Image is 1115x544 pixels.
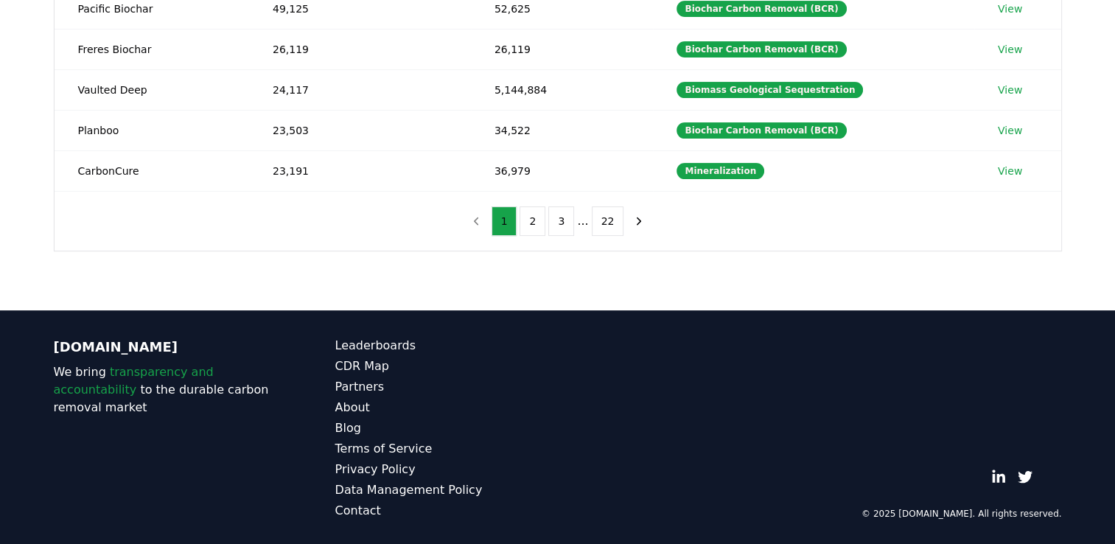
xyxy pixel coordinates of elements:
div: Biomass Geological Sequestration [677,82,863,98]
div: Biochar Carbon Removal (BCR) [677,122,846,139]
div: Biochar Carbon Removal (BCR) [677,41,846,57]
td: 5,144,884 [471,69,654,110]
a: Blog [335,419,558,437]
a: Partners [335,378,558,396]
li: ... [577,212,588,230]
div: Mineralization [677,163,764,179]
a: View [998,83,1022,97]
td: 23,503 [249,110,471,150]
button: 2 [520,206,545,236]
button: 1 [492,206,517,236]
a: CDR Map [335,358,558,375]
div: Biochar Carbon Removal (BCR) [677,1,846,17]
td: 36,979 [471,150,654,191]
p: © 2025 [DOMAIN_NAME]. All rights reserved. [861,508,1062,520]
a: View [998,42,1022,57]
a: Data Management Policy [335,481,558,499]
button: 3 [548,206,574,236]
a: Contact [335,502,558,520]
p: [DOMAIN_NAME] [54,337,276,358]
a: About [335,399,558,416]
a: Leaderboards [335,337,558,355]
a: View [998,1,1022,16]
td: Planboo [55,110,249,150]
a: Privacy Policy [335,461,558,478]
a: LinkedIn [991,470,1006,484]
a: View [998,123,1022,138]
a: View [998,164,1022,178]
a: Terms of Service [335,440,558,458]
td: 23,191 [249,150,471,191]
p: We bring to the durable carbon removal market [54,363,276,416]
button: 22 [592,206,624,236]
button: next page [626,206,651,236]
td: Vaulted Deep [55,69,249,110]
td: 24,117 [249,69,471,110]
td: CarbonCure [55,150,249,191]
span: transparency and accountability [54,365,214,397]
td: Freres Biochar [55,29,249,69]
td: 26,119 [249,29,471,69]
td: 34,522 [471,110,654,150]
td: 26,119 [471,29,654,69]
a: Twitter [1018,470,1032,484]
